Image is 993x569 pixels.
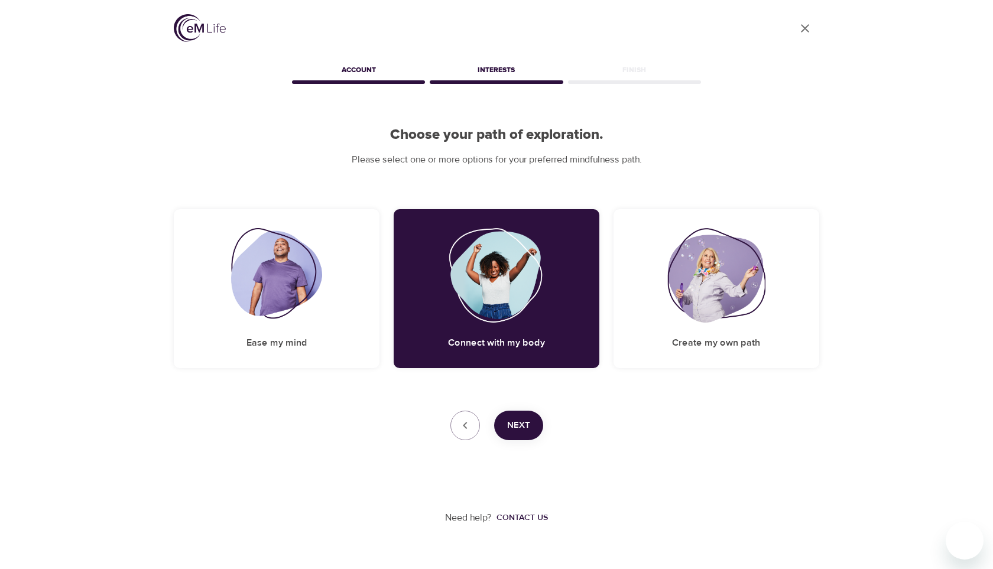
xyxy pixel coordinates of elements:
a: Contact us [492,512,548,524]
div: Contact us [496,512,548,524]
div: Connect with my bodyConnect with my body [394,209,599,368]
iframe: Button to launch messaging window [946,522,984,560]
button: Next [494,411,543,440]
img: Connect with my body [449,228,544,323]
div: Create my own pathCreate my own path [614,209,819,368]
p: Need help? [445,511,492,525]
h5: Ease my mind [246,337,307,349]
h5: Create my own path [672,337,760,349]
a: close [791,14,819,43]
h5: Connect with my body [448,337,545,349]
div: Ease my mindEase my mind [174,209,379,368]
img: Ease my mind [231,228,323,323]
img: Create my own path [667,228,765,323]
p: Please select one or more options for your preferred mindfulness path. [174,153,819,167]
img: logo [174,14,226,42]
span: Next [507,418,530,433]
h2: Choose your path of exploration. [174,126,819,144]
